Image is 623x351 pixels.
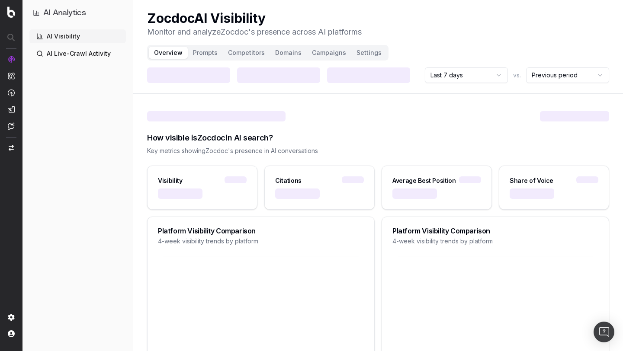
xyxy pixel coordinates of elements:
[33,7,122,19] button: AI Analytics
[147,10,362,26] h1: Zocdoc AI Visibility
[29,47,126,61] a: AI Live-Crawl Activity
[158,176,183,185] div: Visibility
[29,29,126,43] a: AI Visibility
[188,47,223,59] button: Prompts
[392,227,598,234] div: Platform Visibility Comparison
[223,47,270,59] button: Competitors
[8,72,15,80] img: Intelligence
[158,227,364,234] div: Platform Visibility Comparison
[147,26,362,38] p: Monitor and analyze Zocdoc 's presence across AI platforms
[8,56,15,63] img: Analytics
[351,47,387,59] button: Settings
[392,237,598,246] div: 4-week visibility trends by platform
[147,132,609,144] div: How visible is Zocdoc in AI search?
[147,147,609,155] div: Key metrics showing Zocdoc 's presence in AI conversations
[9,145,14,151] img: Switch project
[8,106,15,113] img: Studio
[8,314,15,321] img: Setting
[158,237,364,246] div: 4-week visibility trends by platform
[513,71,521,80] span: vs.
[149,47,188,59] button: Overview
[275,176,302,185] div: Citations
[8,122,15,130] img: Assist
[594,322,614,342] div: Open Intercom Messenger
[307,47,351,59] button: Campaigns
[510,176,553,185] div: Share of Voice
[8,330,15,337] img: My account
[43,7,86,19] h1: AI Analytics
[8,89,15,96] img: Activation
[392,176,456,185] div: Average Best Position
[7,6,15,18] img: Botify logo
[270,47,307,59] button: Domains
